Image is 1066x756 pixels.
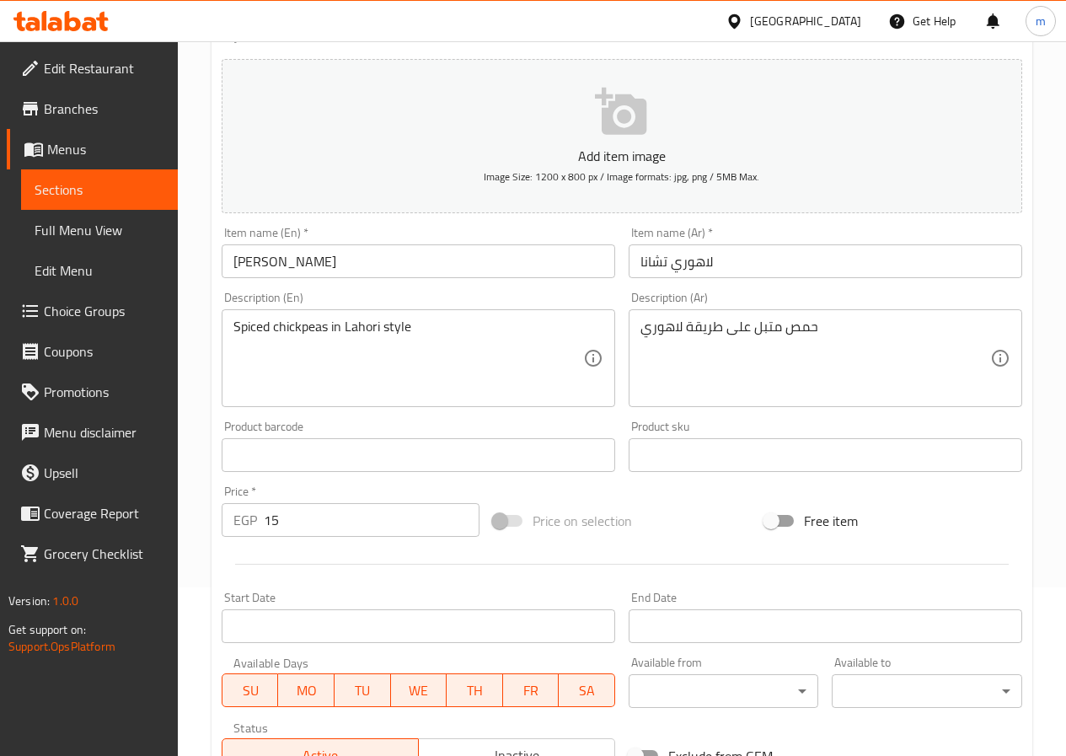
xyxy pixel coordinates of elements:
[35,220,164,240] span: Full Menu View
[565,678,608,703] span: SA
[222,673,278,707] button: SU
[47,139,164,159] span: Menus
[44,544,164,564] span: Grocery Checklist
[264,503,479,537] input: Please enter price
[44,422,164,442] span: Menu disclaimer
[8,635,115,657] a: Support.OpsPlatform
[44,99,164,119] span: Branches
[35,180,164,200] span: Sections
[503,673,560,707] button: FR
[447,673,503,707] button: TH
[8,590,50,612] span: Version:
[44,463,164,483] span: Upsell
[7,331,178,372] a: Coupons
[453,678,496,703] span: TH
[44,341,164,362] span: Coupons
[7,533,178,574] a: Grocery Checklist
[44,301,164,321] span: Choice Groups
[222,244,615,278] input: Enter name En
[832,674,1022,708] div: ​
[7,48,178,88] a: Edit Restaurant
[21,210,178,250] a: Full Menu View
[7,453,178,493] a: Upsell
[222,438,615,472] input: Please enter product barcode
[533,511,632,531] span: Price on selection
[640,319,990,399] textarea: حمص متبل على طريقة لاهوري
[398,678,441,703] span: WE
[391,673,447,707] button: WE
[229,678,271,703] span: SU
[222,59,1022,213] button: Add item imageImage Size: 1200 x 800 px / Image formats: jpg, png / 5MB Max.
[233,319,583,399] textarea: Spiced chickpeas in Lahori style
[7,88,178,129] a: Branches
[7,129,178,169] a: Menus
[7,291,178,331] a: Choice Groups
[278,673,335,707] button: MO
[7,372,178,412] a: Promotions
[335,673,391,707] button: TU
[8,619,86,641] span: Get support on:
[7,493,178,533] a: Coverage Report
[222,19,1022,45] h2: Update [PERSON_NAME]
[484,167,759,186] span: Image Size: 1200 x 800 px / Image formats: jpg, png / 5MB Max.
[285,678,328,703] span: MO
[629,438,1022,472] input: Please enter product sku
[629,244,1022,278] input: Enter name Ar
[233,510,257,530] p: EGP
[44,58,164,78] span: Edit Restaurant
[52,590,78,612] span: 1.0.0
[559,673,615,707] button: SA
[804,511,858,531] span: Free item
[341,678,384,703] span: TU
[21,250,178,291] a: Edit Menu
[7,412,178,453] a: Menu disclaimer
[1036,12,1046,30] span: m
[21,169,178,210] a: Sections
[35,260,164,281] span: Edit Menu
[248,146,996,166] p: Add item image
[629,674,819,708] div: ​
[44,382,164,402] span: Promotions
[750,12,861,30] div: [GEOGRAPHIC_DATA]
[510,678,553,703] span: FR
[44,503,164,523] span: Coverage Report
